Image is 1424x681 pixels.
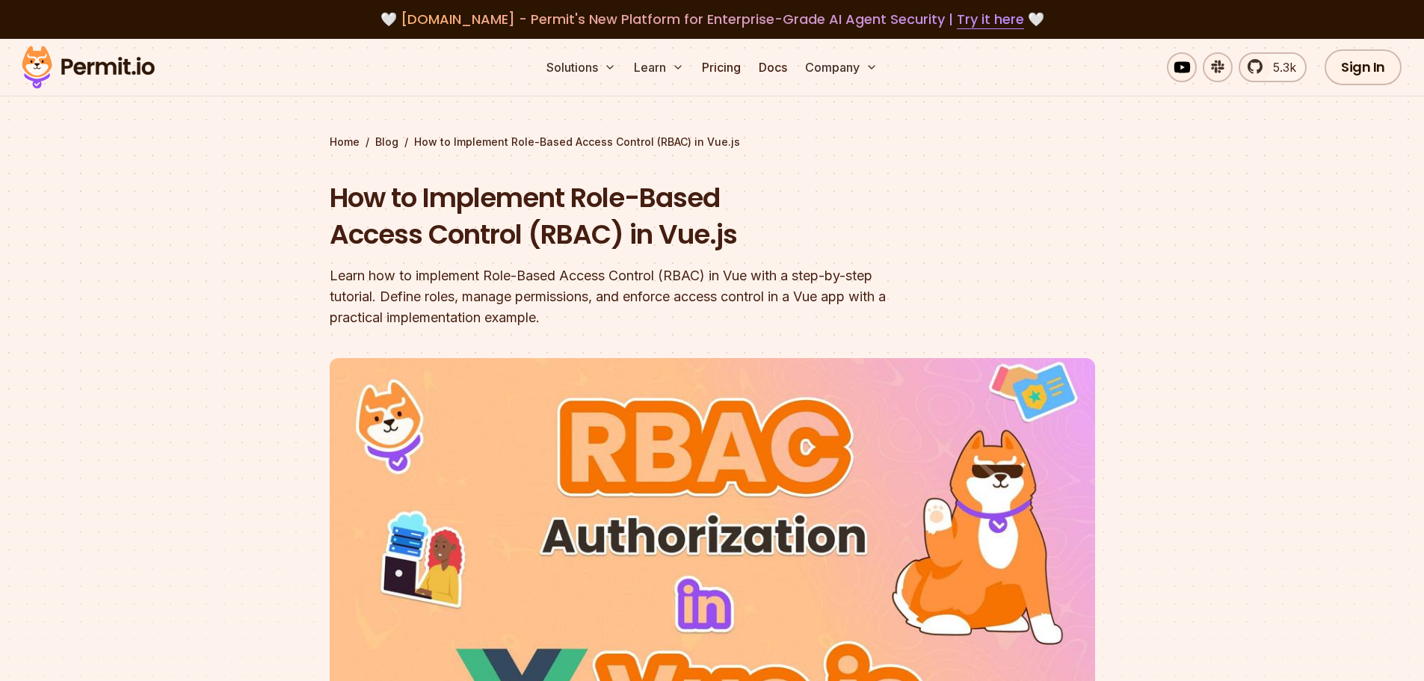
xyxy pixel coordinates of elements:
div: / / [330,135,1095,150]
a: Docs [753,52,793,82]
button: Company [799,52,884,82]
button: Learn [628,52,690,82]
h1: How to Implement Role-Based Access Control (RBAC) in Vue.js [330,179,904,253]
a: Pricing [696,52,747,82]
div: Learn how to implement Role-Based Access Control (RBAC) in Vue with a step-by-step tutorial. Defi... [330,265,904,328]
a: Blog [375,135,398,150]
a: Try it here [957,10,1024,29]
span: [DOMAIN_NAME] - Permit's New Platform for Enterprise-Grade AI Agent Security | [401,10,1024,28]
button: Solutions [540,52,622,82]
span: 5.3k [1264,58,1296,76]
div: 🤍 🤍 [36,9,1388,30]
a: Sign In [1325,49,1402,85]
img: Permit logo [15,42,161,93]
a: 5.3k [1239,52,1307,82]
a: Home [330,135,360,150]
